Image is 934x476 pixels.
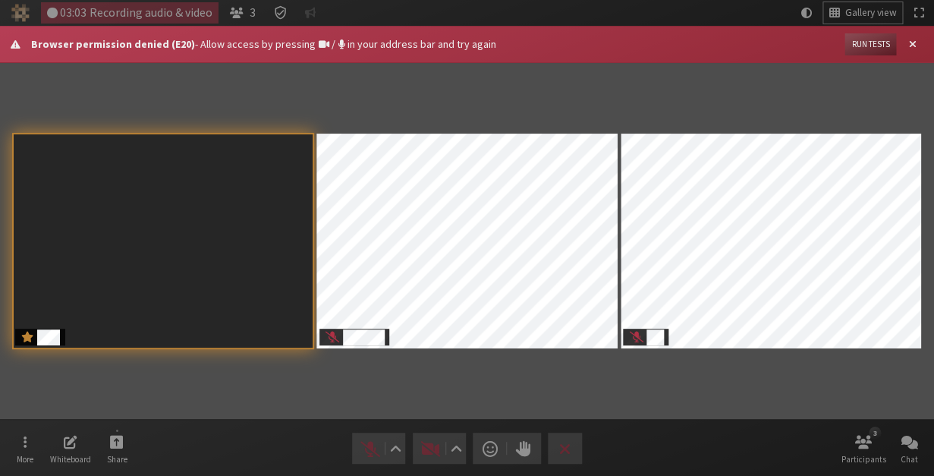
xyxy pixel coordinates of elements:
[41,2,219,24] div: Audio & video
[50,455,91,464] span: Whiteboard
[90,6,212,19] span: Recording audio & video
[4,428,46,469] button: Open menu
[267,2,294,24] div: Meeting details Encryption enabled
[901,455,918,464] span: Chat
[907,2,929,24] button: Fullscreen
[11,4,30,22] img: Iotum
[106,455,127,464] span: Share
[250,6,256,19] span: 3
[473,433,507,464] button: Send a reaction
[413,433,466,464] button: Start video (⌘+Shift+V)
[386,433,405,464] button: Audio settings
[795,2,818,24] button: Using system theme
[299,2,322,24] button: Conversation
[842,428,885,469] button: Open participant list
[352,433,405,464] button: Unmute (⌘+Shift+A)
[548,433,582,464] button: Leave meeting
[60,6,86,19] span: 03:03
[844,33,896,55] button: Run tests
[96,428,138,469] button: Start sharing
[869,427,880,439] div: 3
[49,428,92,469] button: Open shared whiteboard
[224,2,262,24] button: Open participant list
[888,428,930,469] button: Open chat
[841,455,885,464] span: Participants
[31,36,834,52] div: - Allow access by pressing / in your address bar and try again
[844,8,896,19] span: Gallery view
[507,433,541,464] button: Raise hand
[17,455,33,464] span: More
[901,33,923,55] button: Close alert
[446,433,465,464] button: Video setting
[31,37,195,51] strong: Browser permission denied (E20)
[823,2,902,24] button: Change layout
